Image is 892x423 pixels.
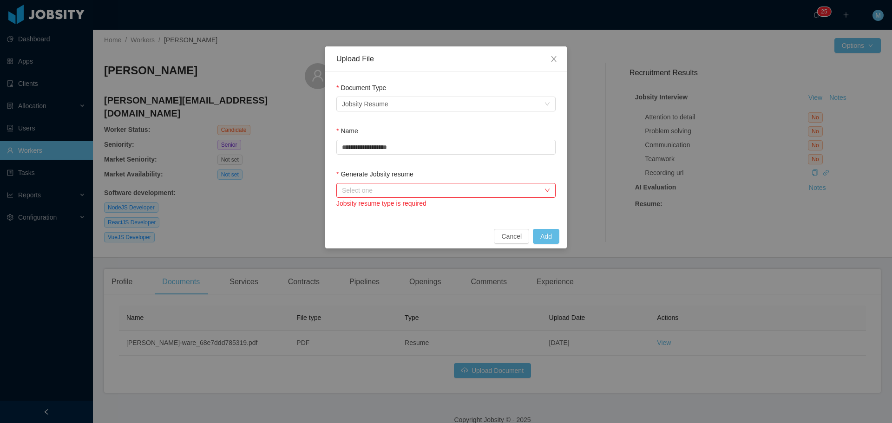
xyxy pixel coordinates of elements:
[544,101,550,108] i: icon: down
[494,229,529,244] button: Cancel
[336,84,386,91] label: Document Type
[336,127,358,135] label: Name
[336,140,556,155] input: Name
[533,229,559,244] button: Add
[342,186,540,195] div: Select one
[336,170,413,178] label: Generate Jobsity resume
[336,199,556,209] div: Jobsity resume type is required
[544,188,550,194] i: icon: down
[342,97,388,111] div: Jobsity Resume
[550,55,557,63] i: icon: close
[541,46,567,72] button: Close
[336,54,556,64] div: Upload File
